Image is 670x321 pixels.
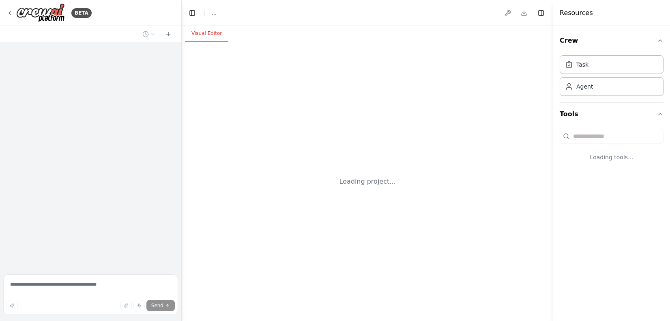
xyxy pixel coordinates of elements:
[139,29,159,39] button: Switch to previous chat
[187,7,198,19] button: Hide left sidebar
[71,8,92,18] div: BETA
[560,8,593,18] h4: Resources
[151,302,163,309] span: Send
[146,300,175,311] button: Send
[576,61,588,69] div: Task
[560,103,664,126] button: Tools
[133,300,145,311] button: Click to speak your automation idea
[560,29,664,52] button: Crew
[6,300,18,311] button: Improve this prompt
[211,9,217,17] span: ...
[339,177,396,187] div: Loading project...
[211,9,217,17] nav: breadcrumb
[535,7,547,19] button: Hide right sidebar
[560,126,664,174] div: Tools
[185,25,228,42] button: Visual Editor
[120,300,132,311] button: Upload files
[576,82,593,91] div: Agent
[162,29,175,39] button: Start a new chat
[560,147,664,168] div: Loading tools...
[560,52,664,102] div: Crew
[16,3,65,22] img: Logo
